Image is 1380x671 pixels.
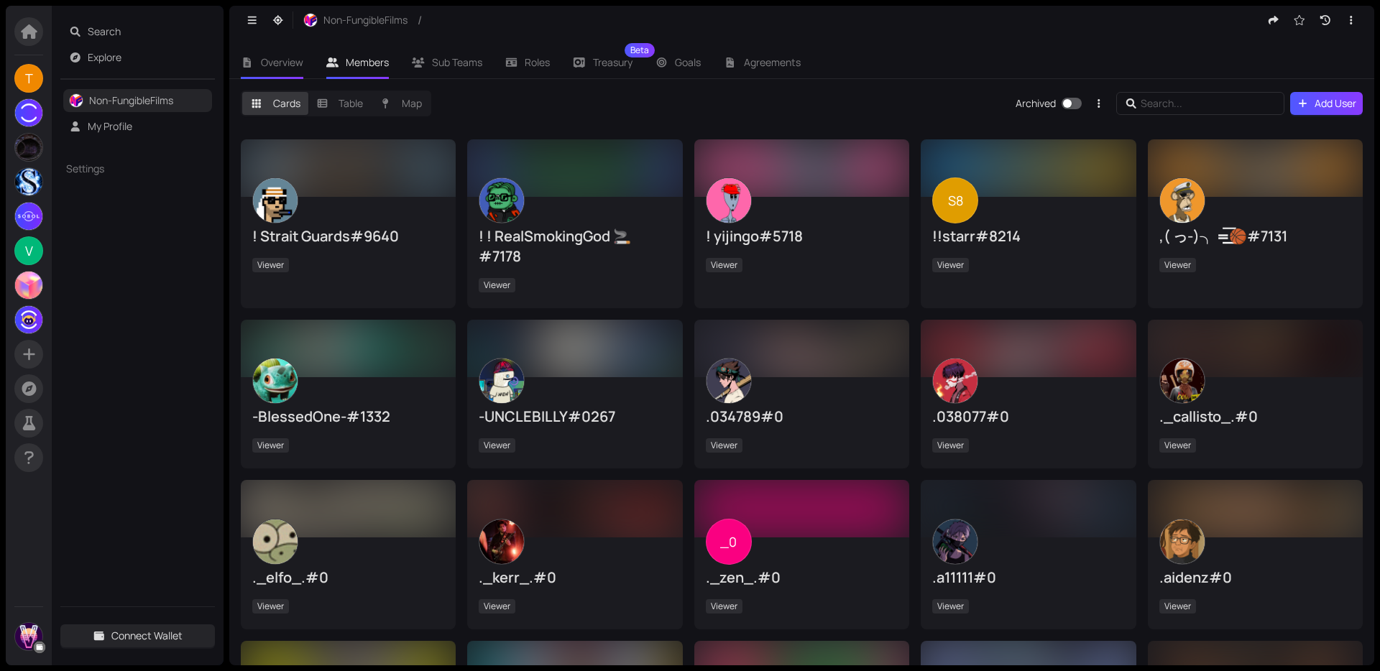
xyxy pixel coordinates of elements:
span: Viewer [252,599,289,614]
span: Viewer [932,258,969,272]
img: d5f8383a25ad9dc309c1a38bf5bd755b.png [933,358,977,403]
a: Explore [88,50,121,64]
img: c3llwUlr6D.jpeg [15,168,42,195]
div: Archived [1016,96,1056,111]
input: Search... [1141,96,1264,111]
div: -BlessedOne-#1332 [252,407,444,427]
div: ,( っ-)╮ =͟͟͞🏀#7131 [1159,226,1351,246]
span: Viewer [1159,438,1196,453]
span: Viewer [932,438,969,453]
img: T8Xj_ByQ5B.jpeg [15,203,42,230]
span: Add User [1315,96,1356,111]
div: .aidenz#0 [1159,568,1351,588]
a: My Profile [88,119,132,133]
span: Viewer [479,438,515,453]
span: V [25,236,33,265]
img: 1d3d5e142b2c057a2bb61662301e7eb7.webp [15,306,42,333]
span: Viewer [706,438,742,453]
span: Viewer [932,599,969,614]
img: 4e30f4851970e9f87ee278ab658f749f.png [1160,178,1205,223]
img: 3acd96381c8d4e021d1a8d188004903a.png [479,519,524,564]
span: Sub Teams [432,55,482,69]
span: Treasury [593,57,632,68]
span: Viewer [1159,599,1196,614]
img: 3fb6bf81a2904d58fe31ccbc163f5858.png [1160,358,1205,403]
div: ! ! RealSmokingGod 🚬#7178 [479,226,671,267]
img: 7298d939050f9a2e08d5ffadfbacb25c.png [479,178,524,223]
span: Viewer [479,278,515,292]
div: -UNCLEBILLY#0267 [479,407,671,427]
span: Goals [675,55,701,69]
div: ._elfo_.#0 [252,568,444,588]
div: .038077#0 [932,407,1124,427]
div: .a11111#0 [932,568,1124,588]
img: 3d02d02f0035fa8b1be9b3e4e7d5035d.png [253,178,298,223]
a: Non-FungibleFilms [89,93,173,107]
img: 2499956a97196abe0aa84946c3357ab4.png [253,519,298,564]
div: ._zen_.#0 [706,568,898,588]
span: _0 [720,519,737,565]
div: ! yijingo#5718 [706,226,898,246]
img: S5xeEuA_KA.jpeg [15,99,42,126]
div: Settings [60,152,215,185]
img: ccde64d9068a4c227ae58bd36321efa5.png [707,178,751,223]
span: T [25,64,33,93]
img: DqDBPFGanK.jpeg [15,134,42,161]
span: Members [346,55,389,69]
span: Agreements [744,55,801,69]
div: .034789#0 [706,407,898,427]
img: Jo8aJ5B5ax.jpeg [15,623,42,650]
span: Viewer [1159,258,1196,272]
div: ._callisto_.#0 [1159,407,1351,427]
span: Viewer [706,258,742,272]
span: S8 [948,177,963,223]
img: 5a6755fd15b8204c6638f9ba20214670.png [933,519,977,564]
div: ._kerr_.#0 [479,568,671,588]
img: 5cd13e601dd5070fe6d410806cb35f92.png [707,358,751,403]
img: F74otHnKuz.jpeg [15,272,42,299]
img: b6fe1d173c897e8e46895c19c9b997f8.png [253,358,298,403]
div: !!starr#8214 [932,226,1124,246]
sup: Beta [625,43,655,57]
span: Search [88,20,207,43]
img: 49f8710f09d63ca2a4f2d734a648a82f.png [1160,519,1205,564]
div: ! Strait Guards#9640 [252,226,444,246]
button: Connect Wallet [60,624,215,647]
img: qCePOs9RDj.jpeg [304,14,317,27]
span: Non-FungibleFilms [323,12,408,28]
span: Viewer [479,599,515,614]
span: Roles [525,55,550,69]
button: Non-FungibleFilms [296,9,415,32]
span: Connect Wallet [111,628,183,644]
span: Viewer [706,599,742,614]
img: c46192ee3a7a28b31ea253a0702a770d.png [479,358,524,403]
span: Overview [261,55,303,69]
span: Viewer [252,258,289,272]
span: Settings [66,161,184,177]
button: Add User [1290,92,1363,115]
span: Viewer [252,438,289,453]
